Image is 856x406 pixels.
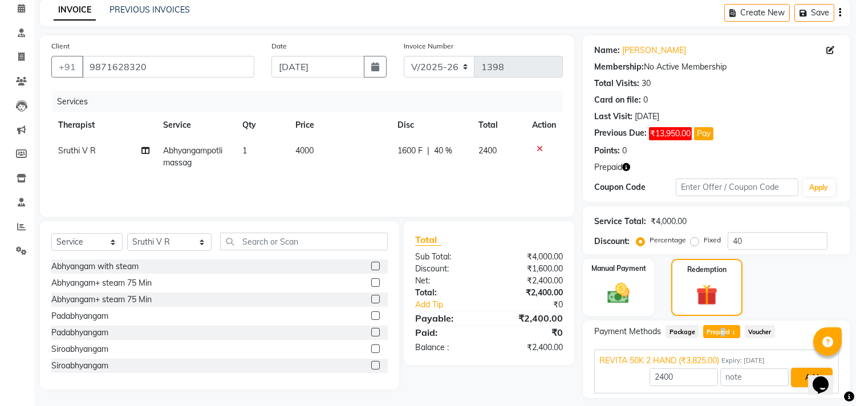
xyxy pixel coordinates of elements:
div: Last Visit: [594,111,632,123]
div: ₹2,400.00 [489,287,572,299]
a: [PERSON_NAME] [622,44,686,56]
span: | [427,145,429,157]
input: note [720,368,789,386]
div: Padabhyangam [51,327,108,339]
div: Membership: [594,61,644,73]
div: Discount: [407,263,489,275]
button: Add [791,368,833,387]
div: ₹2,400.00 [489,275,572,287]
th: Qty [236,112,289,138]
div: ₹4,000.00 [489,251,572,263]
div: ₹0 [489,326,572,339]
span: 1600 F [397,145,423,157]
span: Total [415,234,441,246]
div: Payable: [407,311,489,325]
div: Paid: [407,326,489,339]
div: Abhyangam+ steam 75 Min [51,294,152,306]
label: Percentage [650,235,686,245]
div: Sub Total: [407,251,489,263]
label: Client [51,41,70,51]
div: Net: [407,275,489,287]
button: Apply [803,179,835,196]
div: 0 [622,145,627,157]
div: Name: [594,44,620,56]
div: ₹0 [503,299,572,311]
span: Prepaid [703,325,740,338]
th: Therapist [51,112,156,138]
div: Discount: [594,236,630,247]
div: Total Visits: [594,78,639,90]
div: [DATE] [635,111,659,123]
button: +91 [51,56,83,78]
span: 2400 [478,145,497,156]
div: Previous Due: [594,127,647,140]
div: Coupon Code [594,181,676,193]
span: ₹13,950.00 [649,127,692,140]
th: Service [156,112,236,138]
input: Search by Name/Mobile/Email/Code [82,56,254,78]
label: Invoice Number [404,41,453,51]
span: Payment Methods [594,326,661,338]
label: Redemption [687,265,727,275]
input: Enter Offer / Coupon Code [676,178,798,196]
span: 40 % [434,145,452,157]
div: ₹1,600.00 [489,263,572,275]
span: Voucher [745,325,775,338]
div: 0 [643,94,648,106]
div: Padabhyangam [51,310,108,322]
div: Services [52,91,571,112]
span: Abhyangampotli massag [163,145,222,168]
div: Abhyangam+ steam 75 Min [51,277,152,289]
label: Manual Payment [591,263,646,274]
div: No Active Membership [594,61,839,73]
div: Card on file: [594,94,641,106]
div: Siroabhyangam [51,343,108,355]
img: _cash.svg [601,281,636,306]
th: Action [525,112,563,138]
div: Siroabhyangam [51,360,108,372]
th: Total [472,112,525,138]
span: Sruthi V R [58,145,96,156]
div: 30 [642,78,651,90]
div: Service Total: [594,216,646,228]
div: Points: [594,145,620,157]
label: Date [271,41,287,51]
div: Balance : [407,342,489,354]
a: PREVIOUS INVOICES [109,5,190,15]
span: 1 [731,330,737,336]
span: 4000 [295,145,314,156]
img: _gift.svg [689,282,724,308]
iframe: chat widget [808,360,845,395]
label: Fixed [704,235,721,245]
div: Total: [407,287,489,299]
span: Prepaid [594,161,622,173]
input: Amount [650,368,718,386]
button: Pay [694,127,713,140]
button: Create New [724,4,790,22]
span: REVITA 50K 2 HAND (₹3,825.00) [599,355,719,367]
button: Save [794,4,834,22]
div: ₹2,400.00 [489,311,572,325]
th: Disc [391,112,472,138]
input: Search or Scan [220,233,388,250]
div: ₹4,000.00 [651,216,687,228]
div: ₹2,400.00 [489,342,572,354]
span: Expiry: [DATE] [721,356,765,366]
span: Package [666,325,699,338]
th: Price [289,112,391,138]
span: 1 [242,145,247,156]
a: Add Tip [407,299,503,311]
div: Abhyangam with steam [51,261,139,273]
